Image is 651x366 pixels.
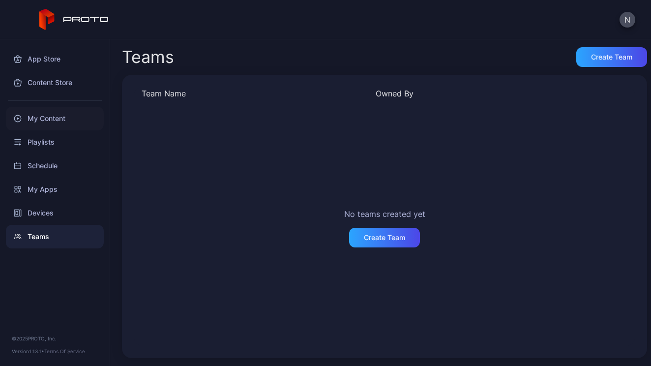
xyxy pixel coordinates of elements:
[142,88,368,99] div: Team Name
[122,49,174,65] div: Teams
[6,201,104,225] a: Devices
[44,348,85,354] a: Terms Of Service
[620,12,635,28] button: N
[6,154,104,178] a: Schedule
[349,228,420,247] button: Create Team
[6,178,104,201] a: My Apps
[591,53,632,61] div: Create Team
[12,335,98,342] div: © 2025 PROTO, Inc.
[6,47,104,71] a: App Store
[6,225,104,248] a: Teams
[6,130,104,154] a: Playlists
[344,208,425,220] div: No teams created yet
[12,348,44,354] span: Version 1.13.1 •
[364,234,405,242] div: Create Team
[576,47,647,67] button: Create Team
[6,71,104,94] a: Content Store
[376,88,602,99] div: Owned By
[6,107,104,130] a: My Content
